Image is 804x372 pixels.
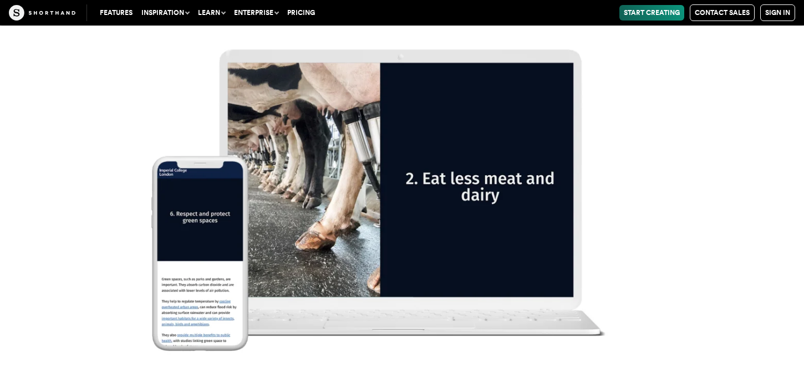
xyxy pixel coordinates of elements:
a: Features [95,5,137,21]
a: Contact Sales [690,4,755,21]
a: Start Creating [619,5,684,21]
a: Sign in [760,4,795,21]
img: The Craft [9,5,75,21]
a: Pricing [283,5,319,21]
button: Inspiration [137,5,194,21]
button: Enterprise [230,5,283,21]
button: Learn [194,5,230,21]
